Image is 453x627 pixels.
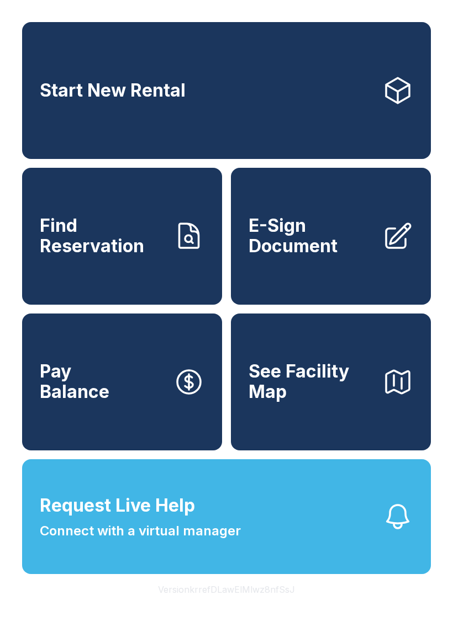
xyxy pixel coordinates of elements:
button: PayBalance [22,313,222,450]
a: Start New Rental [22,22,431,159]
span: Find Reservation [40,216,165,256]
span: Pay Balance [40,362,109,402]
button: VersionkrrefDLawElMlwz8nfSsJ [149,574,304,605]
a: E-Sign Document [231,168,431,305]
button: Request Live HelpConnect with a virtual manager [22,459,431,574]
button: See Facility Map [231,313,431,450]
span: Start New Rental [40,81,186,101]
span: Connect with a virtual manager [40,521,241,541]
span: E-Sign Document [249,216,373,256]
span: See Facility Map [249,362,373,402]
span: Request Live Help [40,492,195,519]
a: Find Reservation [22,168,222,305]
